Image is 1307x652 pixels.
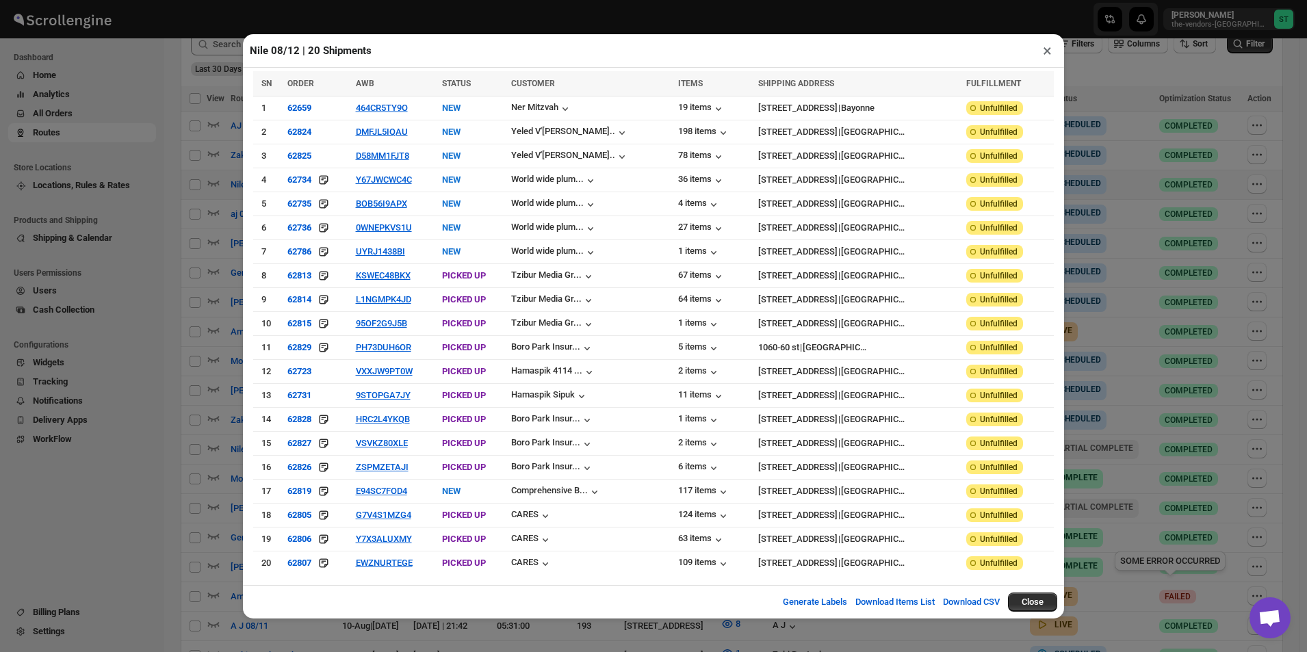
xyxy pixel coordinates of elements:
[980,414,1018,425] span: Unfulfilled
[980,342,1018,353] span: Unfulfilled
[287,127,311,137] button: 62824
[511,150,629,164] button: Yeled V'[PERSON_NAME]..
[287,151,311,161] button: 62825
[511,270,595,283] button: Tzibur Media Gr...
[253,479,283,503] td: 17
[287,173,311,187] button: 62734
[253,359,283,383] td: 12
[287,413,311,426] button: 62828
[511,509,552,523] button: CARES
[356,366,413,376] button: VXXJW9PT0W
[511,222,584,232] div: World wide plum...
[356,438,408,448] button: VSVKZ80XLE
[841,101,875,115] div: Bayonne
[442,294,486,304] span: PICKED UP
[511,79,555,88] span: CUSTOMER
[678,341,721,355] div: 5 items
[678,246,721,259] button: 1 items
[758,341,799,354] div: 1060-60 st
[287,486,311,496] div: 62819
[980,127,1018,138] span: Unfulfilled
[511,437,594,451] button: Boro Park Insur...
[442,366,486,376] span: PICKED UP
[758,101,957,115] div: |
[356,222,412,233] button: 0WNEPKVS1U
[980,270,1018,281] span: Unfulfilled
[287,293,311,307] button: 62814
[356,390,411,400] button: 9STOPGA7JY
[287,197,311,211] button: 62735
[511,365,582,376] div: Hamaspik 4114 ...
[287,246,311,257] div: 62786
[758,221,838,235] div: [STREET_ADDRESS]
[758,484,838,498] div: [STREET_ADDRESS]
[287,318,311,328] div: 62815
[287,532,311,546] button: 62806
[511,461,580,471] div: Boro Park Insur...
[253,431,283,455] td: 15
[253,527,283,551] td: 19
[980,486,1018,497] span: Unfulfilled
[442,342,486,352] span: PICKED UP
[1250,597,1291,638] a: Open chat
[758,293,957,307] div: |
[841,245,906,259] div: [GEOGRAPHIC_DATA]
[758,149,957,163] div: |
[758,245,957,259] div: |
[511,461,594,475] button: Boro Park Insur...
[511,365,596,379] button: Hamaspik 4114 ...
[841,293,906,307] div: [GEOGRAPHIC_DATA]
[511,341,594,355] button: Boro Park Insur...
[980,103,1018,114] span: Unfulfilled
[442,462,486,472] span: PICKED UP
[253,144,283,168] td: 3
[678,533,725,547] div: 63 items
[758,101,838,115] div: [STREET_ADDRESS]
[758,173,957,187] div: |
[758,197,957,211] div: |
[758,317,838,330] div: [STREET_ADDRESS]
[980,198,1018,209] span: Unfulfilled
[442,222,461,233] span: NEW
[980,558,1018,569] span: Unfulfilled
[841,413,906,426] div: [GEOGRAPHIC_DATA]
[678,198,721,211] button: 4 items
[287,436,311,450] button: 62827
[980,222,1018,233] span: Unfulfilled
[678,222,725,235] button: 27 items
[356,270,411,281] button: KSWEC48BKX
[758,508,957,522] div: |
[442,127,461,137] span: NEW
[287,317,311,330] button: 62815
[678,509,730,523] button: 124 items
[678,270,725,283] div: 67 items
[511,317,582,328] div: Tzibur Media Gr...
[758,317,957,330] div: |
[442,510,486,520] span: PICKED UP
[356,79,374,88] span: AWB
[511,222,597,235] button: World wide plum...
[678,294,725,307] button: 64 items
[287,484,311,498] button: 62819
[356,510,411,520] button: G7V4S1MZG4
[442,318,486,328] span: PICKED UP
[678,413,721,427] button: 1 items
[678,102,725,116] div: 19 items
[511,270,582,280] div: Tzibur Media Gr...
[678,389,725,403] button: 11 items
[980,534,1018,545] span: Unfulfilled
[758,149,838,163] div: [STREET_ADDRESS]
[442,270,486,281] span: PICKED UP
[678,317,721,331] button: 1 items
[980,390,1018,401] span: Unfulfilled
[287,79,314,88] span: ORDER
[511,150,615,160] div: Yeled V'[PERSON_NAME]..
[442,103,461,113] span: NEW
[758,436,838,450] div: [STREET_ADDRESS]
[511,533,552,547] button: CARES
